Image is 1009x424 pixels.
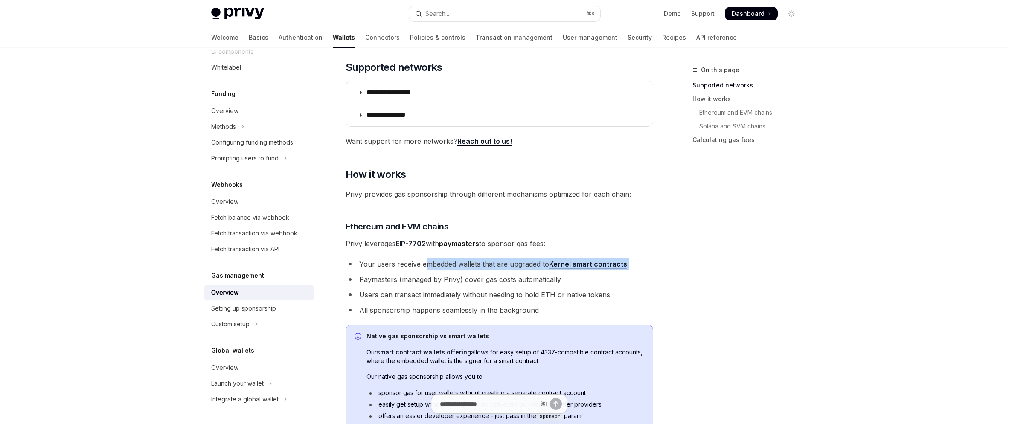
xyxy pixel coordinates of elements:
a: Overview [204,103,314,119]
h5: Funding [211,89,236,99]
a: Whitelabel [204,60,314,75]
a: API reference [696,27,737,48]
a: Solana and SVM chains [692,119,805,133]
div: Overview [211,363,238,373]
a: Reach out to us! [457,137,512,146]
h5: Gas management [211,270,264,281]
a: Ethereum and EVM chains [692,106,805,119]
a: Kernel smart contracts [549,260,627,269]
a: Setting up sponsorship [204,301,314,316]
a: Fetch transaction via API [204,241,314,257]
div: Configuring funding methods [211,137,293,148]
div: Prompting users to fund [211,153,279,163]
span: ⌘ K [586,10,595,17]
button: Open search [409,6,600,21]
span: How it works [346,168,406,181]
div: Launch your wallet [211,378,264,389]
img: light logo [211,8,264,20]
a: User management [563,27,617,48]
span: On this page [701,65,739,75]
span: Dashboard [732,9,765,18]
a: Overview [204,194,314,209]
div: Overview [211,197,238,207]
span: Our allows for easy setup of 4337-compatible contract accounts, where the embedded wallet is the ... [366,348,644,365]
h5: Global wallets [211,346,254,356]
button: Toggle dark mode [785,7,798,20]
span: Our native gas sponsorship allows you to: [366,372,644,381]
button: Send message [550,398,562,410]
a: EIP-7702 [395,239,426,248]
a: Fetch balance via webhook [204,210,314,225]
div: Methods [211,122,236,132]
li: Users can transact immediately without needing to hold ETH or native tokens [346,289,653,301]
div: Overview [211,288,238,298]
a: Transaction management [476,27,552,48]
div: Setting up sponsorship [211,303,276,314]
a: Overview [204,285,314,300]
a: Connectors [365,27,400,48]
h5: Webhooks [211,180,243,190]
a: smart contract wallets offering [377,348,471,356]
input: Ask a question... [440,395,537,413]
li: Paymasters (managed by Privy) cover gas costs automatically [346,273,653,285]
a: Calculating gas fees [692,133,805,147]
a: Dashboard [725,7,778,20]
button: Toggle Launch your wallet section [204,376,314,391]
a: Authentication [279,27,323,48]
a: Recipes [662,27,686,48]
div: Search... [425,9,449,19]
a: Welcome [211,27,238,48]
svg: Info [355,333,363,341]
div: Fetch transaction via API [211,244,279,254]
span: Ethereum and EVM chains [346,221,449,232]
li: All sponsorship happens seamlessly in the background [346,304,653,316]
span: Supported networks [346,61,442,74]
div: Whitelabel [211,62,241,73]
div: Custom setup [211,319,250,329]
span: Want support for more networks? [346,135,653,147]
span: Privy provides gas sponsorship through different mechanisms optimized for each chain: [346,188,653,200]
li: Your users receive embedded wallets that are upgraded to [346,258,653,270]
a: Fetch transaction via webhook [204,226,314,241]
a: Policies & controls [410,27,465,48]
span: Privy leverages with to sponsor gas fees: [346,238,653,250]
a: Overview [204,360,314,375]
a: Configuring funding methods [204,135,314,150]
a: Basics [249,27,268,48]
strong: Native gas sponsorship vs smart wallets [366,332,489,340]
li: sponsor gas for user wallets without creating a separate contract account [366,389,644,397]
div: Fetch transaction via webhook [211,228,297,238]
a: Security [628,27,652,48]
a: How it works [692,92,805,106]
button: Toggle Methods section [204,119,314,134]
div: Overview [211,106,238,116]
a: Supported networks [692,78,805,92]
button: Toggle Integrate a global wallet section [204,392,314,407]
div: Fetch balance via webhook [211,212,289,223]
a: Support [691,9,715,18]
strong: paymasters [439,239,479,248]
a: Wallets [333,27,355,48]
div: Integrate a global wallet [211,394,279,404]
button: Toggle Custom setup section [204,317,314,332]
a: Demo [664,9,681,18]
button: Toggle Prompting users to fund section [204,151,314,166]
